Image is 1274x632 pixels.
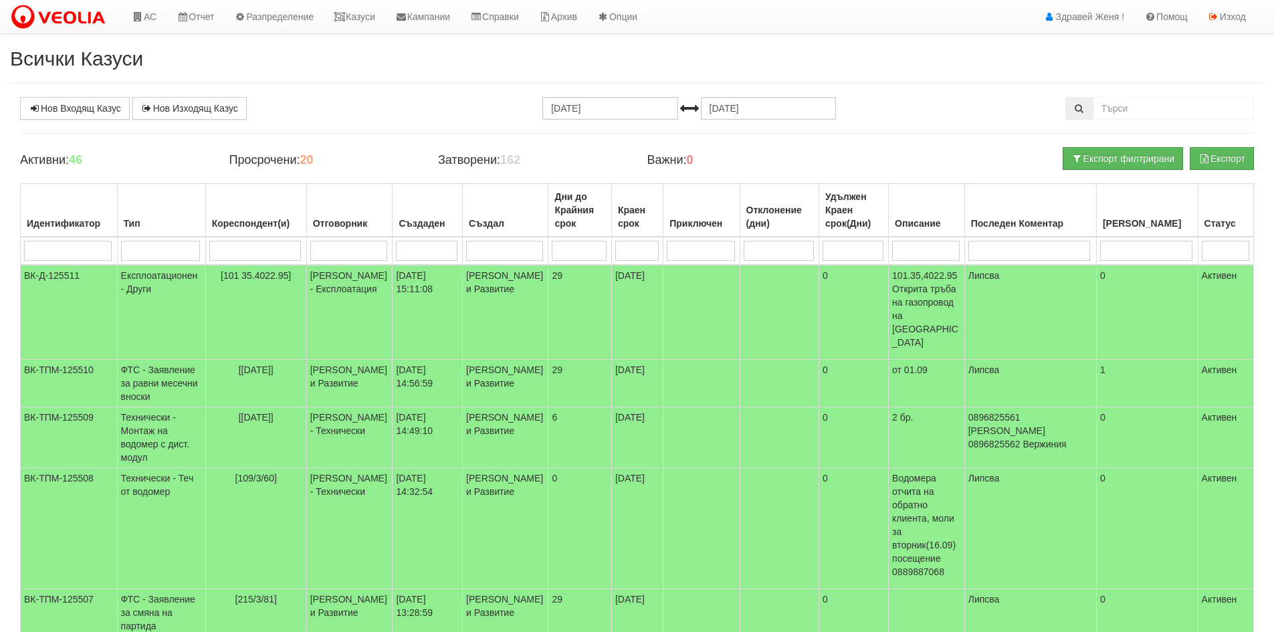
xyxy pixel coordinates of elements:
[117,468,205,589] td: Технически - Теч от водомер
[823,187,885,233] div: Удължен Краен срок(Дни)
[1100,214,1194,233] div: [PERSON_NAME]
[229,154,417,167] h4: Просрочени:
[892,214,961,233] div: Описание
[300,153,313,167] b: 20
[1096,360,1198,407] td: 1
[21,360,118,407] td: ВК-ТПМ-125510
[121,214,202,233] div: Тип
[819,265,889,360] td: 0
[968,364,1000,375] span: Липсва
[667,214,736,233] div: Приключен
[393,468,463,589] td: [DATE] 14:32:54
[968,412,1067,449] span: 0896825561 [PERSON_NAME] 0896825562 Вержиния
[463,184,548,237] th: Създал: No sort applied, activate to apply an ascending sort
[239,364,274,375] span: [[DATE]]
[21,468,118,589] td: ВК-ТПМ-125508
[438,154,627,167] h4: Затворени:
[744,201,815,233] div: Отклонение (дни)
[1190,147,1254,170] button: Експорт
[611,265,663,360] td: [DATE]
[819,468,889,589] td: 0
[552,594,562,605] span: 29
[239,412,274,423] span: [[DATE]]
[968,594,1000,605] span: Липсва
[1096,265,1198,360] td: 0
[611,468,663,589] td: [DATE]
[1198,407,1253,468] td: Активен
[235,594,277,605] span: [215/3/81]
[663,184,740,237] th: Приключен: No sort applied, activate to apply an ascending sort
[20,97,130,120] a: Нов Входящ Казус
[548,184,611,237] th: Дни до Крайния срок: No sort applied, activate to apply an ascending sort
[552,473,557,484] span: 0
[463,265,548,360] td: [PERSON_NAME] и Развитие
[306,184,393,237] th: Отговорник: No sort applied, activate to apply an ascending sort
[117,360,205,407] td: ФТС - Заявление за равни месечни вноски
[819,184,889,237] th: Удължен Краен срок(Дни): No sort applied, activate to apply an ascending sort
[466,214,544,233] div: Създал
[552,187,607,233] div: Дни до Крайния срок
[117,265,205,360] td: Експлоатационен - Други
[892,411,961,424] p: 2 бр.
[500,153,520,167] b: 162
[24,214,114,233] div: Идентификатор
[221,270,291,281] span: [101 35.4022.95]
[819,407,889,468] td: 0
[10,3,112,31] img: VeoliaLogo.png
[463,407,548,468] td: [PERSON_NAME] и Развитие
[10,47,1264,70] h2: Всички Казуси
[892,471,961,578] p: Водомера отчита на обратно клиента, моли за вторник(16.09) посещение 0889887068
[235,473,277,484] span: [109/3/60]
[687,153,694,167] b: 0
[819,360,889,407] td: 0
[1093,97,1254,120] input: Търсене по Идентификатор, Бл/Вх/Ап, Тип, Описание, Моб. Номер, Имейл, Файл, Коментар,
[552,364,562,375] span: 29
[889,184,965,237] th: Описание: No sort applied, activate to apply an ascending sort
[647,154,835,167] h4: Важни:
[1096,407,1198,468] td: 0
[306,468,393,589] td: [PERSON_NAME] - Технически
[117,407,205,468] td: Технически - Монтаж на водомер с дист. модул
[393,360,463,407] td: [DATE] 14:56:59
[1063,147,1183,170] button: Експорт филтрирани
[117,184,205,237] th: Тип: No sort applied, activate to apply an ascending sort
[396,214,459,233] div: Създаден
[393,184,463,237] th: Създаден: No sort applied, activate to apply an ascending sort
[892,269,961,349] p: 101.35,4022.95 Открита тръба на газопровод на [GEOGRAPHIC_DATA]
[964,184,1096,237] th: Последен Коментар: No sort applied, activate to apply an ascending sort
[1096,468,1198,589] td: 0
[463,468,548,589] td: [PERSON_NAME] и Развитие
[968,214,1093,233] div: Последен Коментар
[21,184,118,237] th: Идентификатор: No sort applied, activate to apply an ascending sort
[1202,214,1250,233] div: Статус
[306,265,393,360] td: [PERSON_NAME] - Експлоатация
[132,97,247,120] a: Нов Изходящ Казус
[21,265,118,360] td: ВК-Д-125511
[1096,184,1198,237] th: Брой Файлове: No sort applied, activate to apply an ascending sort
[393,407,463,468] td: [DATE] 14:49:10
[552,270,562,281] span: 29
[968,270,1000,281] span: Липсва
[310,214,389,233] div: Отговорник
[20,154,209,167] h4: Активни:
[205,184,306,237] th: Кореспондент(и): No sort applied, activate to apply an ascending sort
[463,360,548,407] td: [PERSON_NAME] и Развитие
[69,153,82,167] b: 46
[740,184,819,237] th: Отклонение (дни): No sort applied, activate to apply an ascending sort
[611,407,663,468] td: [DATE]
[306,360,393,407] td: [PERSON_NAME] и Развитие
[1198,184,1253,237] th: Статус: No sort applied, activate to apply an ascending sort
[968,473,1000,484] span: Липсва
[306,407,393,468] td: [PERSON_NAME] - Технически
[1198,265,1253,360] td: Активен
[611,360,663,407] td: [DATE]
[1198,360,1253,407] td: Активен
[611,184,663,237] th: Краен срок: No sort applied, activate to apply an ascending sort
[393,265,463,360] td: [DATE] 15:11:08
[1198,468,1253,589] td: Активен
[209,214,303,233] div: Кореспондент(и)
[615,201,659,233] div: Краен срок
[892,363,961,377] p: от 01.09
[552,412,557,423] span: 6
[21,407,118,468] td: ВК-ТПМ-125509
